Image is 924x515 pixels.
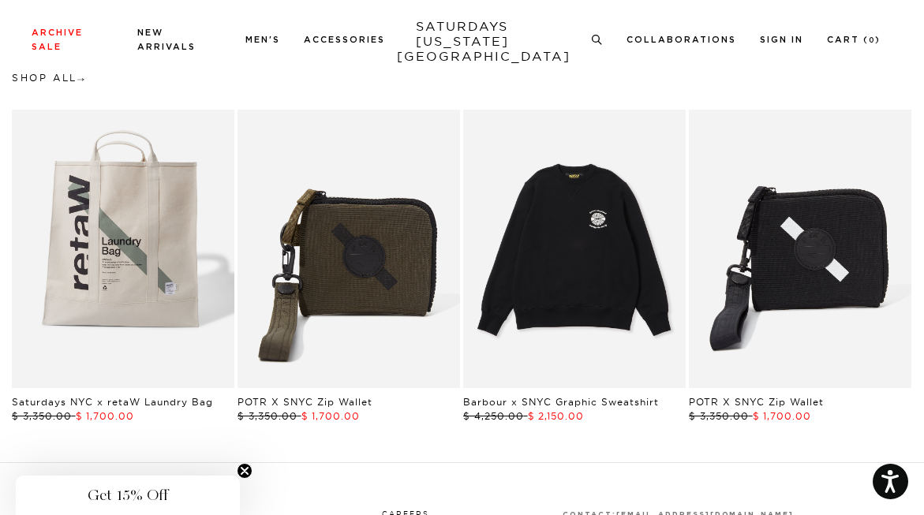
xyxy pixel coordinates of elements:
div: Get 15% OffClose teaser [16,476,240,515]
button: Close teaser [237,463,253,479]
a: Collaborations [627,35,736,44]
a: Archive Sale [32,28,83,51]
a: Barbour x SNYC Graphic Sweatshirt [463,396,659,408]
span: $ 2,150.00 [528,410,585,422]
a: Cart (0) [827,35,881,44]
span: Get 15% Off [88,486,168,505]
a: Shop All [12,72,84,84]
a: Men's [245,35,280,44]
a: SATURDAYS[US_STATE][GEOGRAPHIC_DATA] [397,19,527,64]
span: $ 1,700.00 [76,410,135,422]
a: POTR X SNYC Zip Wallet [689,396,824,408]
a: Accessories [304,35,385,44]
span: $ 3,350.00 [12,410,72,422]
a: POTR X SNYC Zip Wallet [238,396,372,408]
a: New Arrivals [137,28,196,51]
div: Black | Barbour International x SNYC Graphic Sweatshirt | Saturdays NYC [463,110,686,388]
span: $ 4,250.00 [463,410,524,422]
span: $ 1,700.00 [753,410,812,422]
a: Saturdays NYC x retaW Laundry Bag [12,396,213,408]
a: Sign In [760,35,803,44]
span: $ 1,700.00 [301,410,361,422]
span: $ 3,350.00 [689,410,749,422]
small: 0 [869,37,875,44]
span: $ 3,350.00 [238,410,297,422]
